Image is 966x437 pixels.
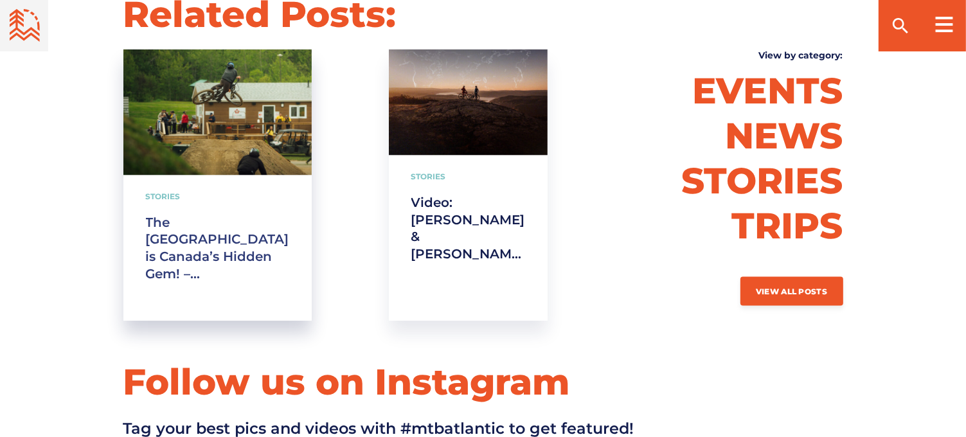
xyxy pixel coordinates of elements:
[146,192,181,201] a: Stories
[411,194,525,263] a: Video: [PERSON_NAME] & [PERSON_NAME] Atlantic Canada Road Trip
[732,204,843,247] a: Trips
[693,69,843,112] a: Events
[726,114,843,157] a: News
[740,277,843,306] a: View all posts
[756,287,827,296] span: View all posts
[123,49,312,175] img: Mountain Bike Atlantic 2022 Summit & Festival - Sugarloaf Bike Park with Mark Matthews
[389,49,548,156] img: Micayla Gatto & Steffi Marth - Atlantic Canada Road Trip
[670,49,843,61] h4: View by category:
[890,15,911,36] ion-icon: search
[411,172,446,181] a: Stories
[123,359,634,404] h2: Follow us on Instagram
[682,159,843,202] a: Stories
[146,214,289,283] a: The [GEOGRAPHIC_DATA] is Canada’s Hidden Gem! – [PERSON_NAME]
